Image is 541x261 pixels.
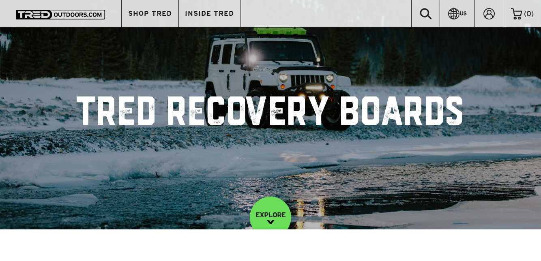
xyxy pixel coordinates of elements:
[128,10,172,17] span: SHOP TRED
[77,96,465,133] h1: TRED Recovery Boards
[526,10,531,17] span: 0
[524,10,534,17] span: ( )
[250,197,291,238] a: EXPLORE
[267,220,275,224] img: down-image
[185,10,234,17] span: INSIDE TRED
[16,10,105,19] img: TRED Outdoors America
[511,8,522,19] img: cart-icon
